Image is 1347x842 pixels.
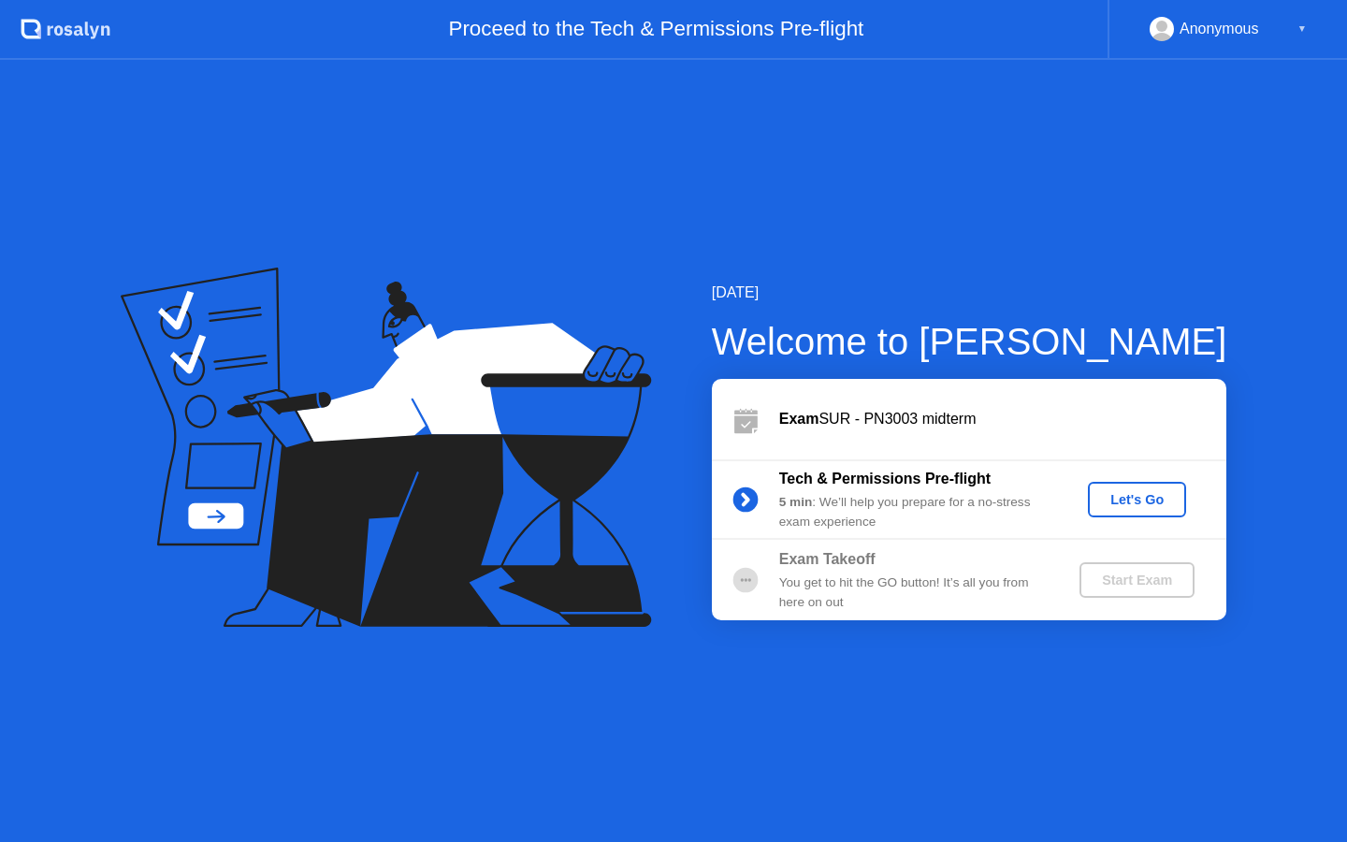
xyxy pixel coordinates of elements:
b: Tech & Permissions Pre-flight [779,471,991,486]
b: Exam Takeoff [779,551,876,567]
b: Exam [779,411,819,427]
div: [DATE] [712,282,1227,304]
button: Let's Go [1088,482,1186,517]
div: Welcome to [PERSON_NAME] [712,313,1227,370]
div: Let's Go [1095,492,1179,507]
div: : We’ll help you prepare for a no-stress exam experience [779,493,1049,531]
div: SUR - PN3003 midterm [779,408,1226,430]
div: ▼ [1297,17,1307,41]
b: 5 min [779,495,813,509]
div: You get to hit the GO button! It’s all you from here on out [779,573,1049,612]
div: Start Exam [1087,573,1187,588]
div: Anonymous [1180,17,1259,41]
button: Start Exam [1079,562,1195,598]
